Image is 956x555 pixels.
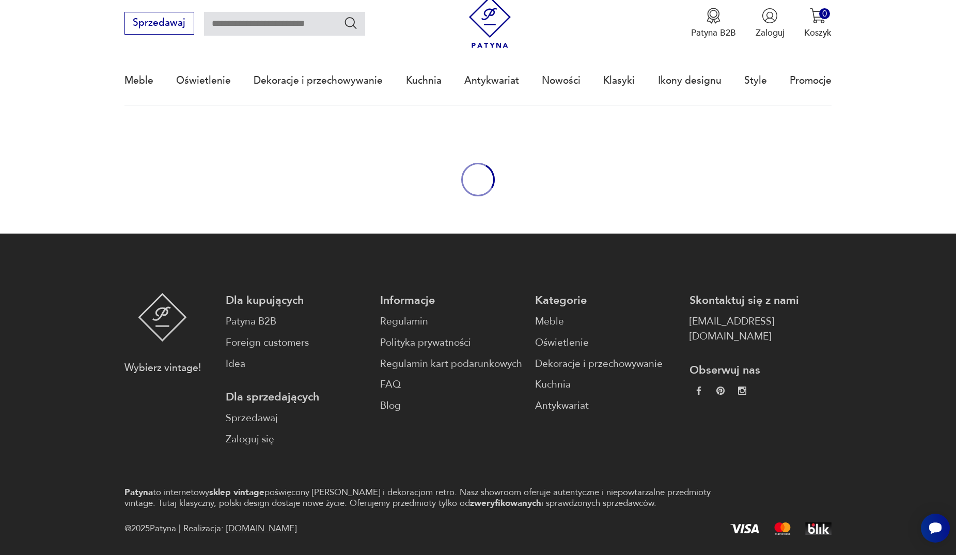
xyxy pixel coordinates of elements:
img: Patyna - sklep z meblami i dekoracjami vintage [138,293,187,342]
button: Patyna B2B [691,8,736,39]
a: Oświetlenie [535,335,677,350]
iframe: Smartsupp widget button [921,514,950,543]
img: c2fd9cf7f39615d9d6839a72ae8e59e5.webp [738,387,746,395]
a: Foreign customers [226,335,368,350]
a: Meble [535,314,677,329]
strong: zweryfikowanych [470,497,541,509]
a: Antykwariat [464,57,519,104]
p: Skontaktuj się z nami [689,293,832,308]
p: Dla kupujących [226,293,368,308]
p: Patyna B2B [691,27,736,39]
p: Zaloguj [756,27,785,39]
button: Sprzedawaj [124,12,194,35]
a: Klasyki [603,57,635,104]
a: Ikona medaluPatyna B2B [691,8,736,39]
img: 37d27d81a828e637adc9f9cb2e3d3a8a.webp [716,387,725,395]
a: FAQ [380,377,522,392]
a: Kuchnia [406,57,442,104]
button: 0Koszyk [804,8,832,39]
img: Ikona koszyka [810,8,826,24]
a: Polityka prywatności [380,335,522,350]
p: to internetowy poświęcony [PERSON_NAME] i dekoracjom retro. Nasz showroom oferuje autentyczne i n... [124,487,739,509]
a: Kuchnia [535,377,677,392]
a: Regulamin kart podarunkowych [380,357,522,372]
a: Style [744,57,767,104]
img: Visa [730,524,759,533]
img: Mastercard [774,522,791,535]
p: Koszyk [804,27,832,39]
a: Promocje [790,57,832,104]
span: @ 2025 Patyna [124,521,176,536]
img: Ikonka użytkownika [762,8,778,24]
button: Szukaj [343,16,358,30]
span: Realizacja: [183,521,296,536]
a: Nowości [542,57,581,104]
p: Dla sprzedających [226,390,368,405]
strong: Patyna [124,486,153,498]
a: Antykwariat [535,398,677,413]
a: [DOMAIN_NAME] [226,522,296,534]
a: Idea [226,357,368,372]
a: Meble [124,57,153,104]
div: 0 [819,8,830,19]
strong: sklep vintage [209,486,264,498]
a: Sprzedawaj [226,411,368,426]
a: Blog [380,398,522,413]
p: Obserwuj nas [689,363,832,378]
p: Wybierz vintage! [124,361,201,376]
a: Oświetlenie [176,57,231,104]
p: Kategorie [535,293,677,308]
div: | [179,521,181,536]
img: BLIK [805,522,832,535]
a: Zaloguj się [226,432,368,447]
a: [EMAIL_ADDRESS][DOMAIN_NAME] [689,314,832,344]
a: Dekoracje i przechowywanie [254,57,383,104]
a: Regulamin [380,314,522,329]
a: Dekoracje i przechowywanie [535,357,677,372]
button: Zaloguj [756,8,785,39]
a: Sprzedawaj [124,20,194,28]
a: Patyna B2B [226,314,368,329]
img: da9060093f698e4c3cedc1453eec5031.webp [695,387,703,395]
img: Ikona medalu [706,8,722,24]
p: Informacje [380,293,522,308]
a: Ikony designu [658,57,722,104]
